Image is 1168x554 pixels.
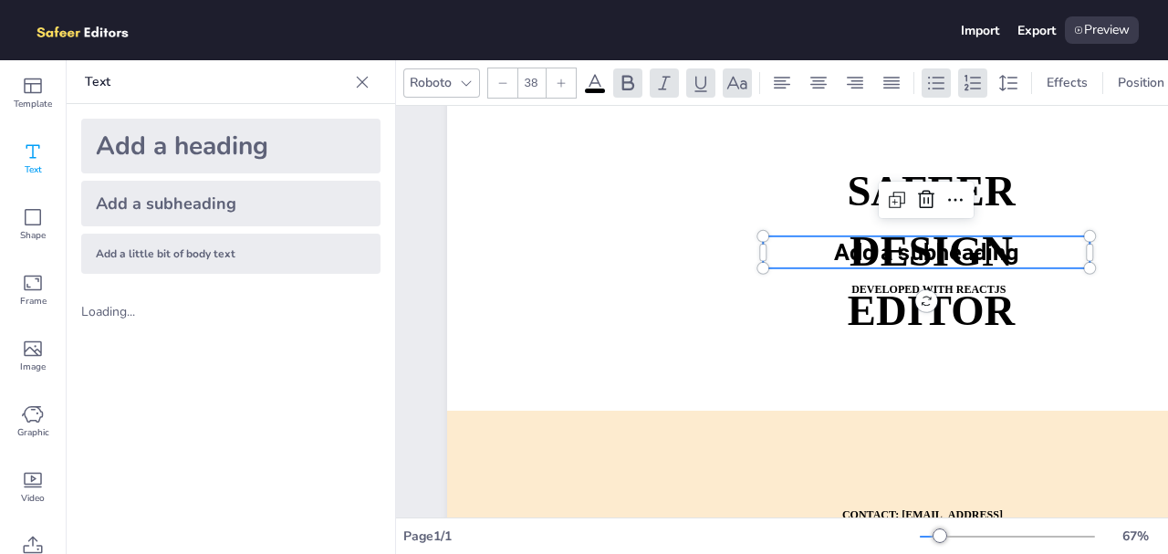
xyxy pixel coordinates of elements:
img: logo.png [29,16,155,44]
div: Add a little bit of body text [81,234,381,274]
span: Shape [20,228,46,243]
strong: SAFEER [847,168,1015,214]
p: Text [85,60,348,104]
div: Export [1017,22,1056,39]
div: 67 % [1113,528,1157,545]
strong: DEVELOPED WITH REACTJS [851,283,1006,295]
span: Add a subheading [834,239,1019,266]
span: Video [21,491,45,506]
span: Frame [20,294,47,308]
span: Position [1114,74,1168,91]
strong: DESIGN EDITOR [848,228,1015,334]
span: Image [20,360,46,374]
div: Loading... [81,303,176,320]
span: Effects [1043,74,1091,91]
span: Graphic [17,425,49,440]
span: Text [25,162,42,177]
div: Page 1 / 1 [403,528,920,545]
span: Template [14,97,52,111]
div: Preview [1065,16,1139,44]
div: Add a subheading [81,181,381,226]
strong: CONTACT: [EMAIL_ADDRESS][DOMAIN_NAME] [842,509,1003,538]
div: Roboto [406,70,455,95]
div: Add a heading [81,119,381,173]
div: Import [961,22,999,39]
